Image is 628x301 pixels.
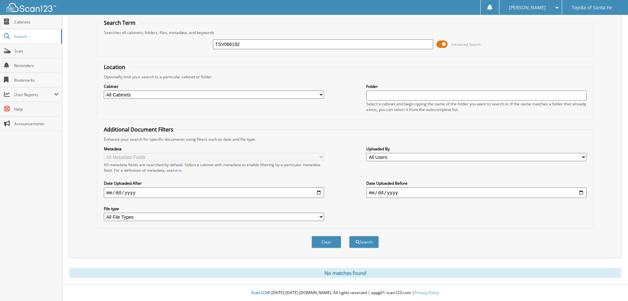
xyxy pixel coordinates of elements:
label: Date Uploaded Before [366,180,586,186]
span: Scan123 [251,290,267,295]
a: Privacy Policy [414,290,439,295]
input: start [104,187,324,198]
label: Uploaded By [366,146,586,152]
label: Metadata [104,146,324,152]
button: Clear [312,236,341,248]
span: Cabinets [14,19,59,25]
label: Date Uploaded After [104,180,324,186]
legend: Search Term [101,19,139,26]
div: No matches found [69,268,621,278]
label: Cabinet [104,84,324,89]
div: Enhance your search for specific documents using filters such as date and file type. [101,136,590,142]
span: Announcements [14,121,59,127]
legend: Location [101,63,129,71]
span: Search [14,34,58,39]
span: User Reports [14,92,54,97]
span: Toyota of Santa Fe [572,6,612,10]
span: Scan [14,48,59,54]
label: Folder [366,84,586,89]
a: here [173,168,182,173]
input: end [366,187,586,198]
button: Search [349,236,379,248]
div: Searches all cabinets, folders, files, metadata, and keywords [101,30,590,35]
label: File type [104,206,324,211]
span: Reminders [14,63,59,68]
div: Select a cabinet and begin typing the name of the folder you want to search in. If the name match... [366,101,586,112]
div: All metadata fields are searched by default. Select a cabinet with metadata to enable filtering b... [104,162,324,173]
span: Bookmarks [14,77,59,83]
img: scan123-logo-white.svg [7,3,56,12]
div: Optionally limit your search to a particular cabinet or folder [101,74,590,80]
legend: Additional Document Filters [101,126,177,133]
span: Advanced Search [451,42,481,47]
div: © [DATE]-[DATE] [DOMAIN_NAME]. All rights reserved | appg01-scan123-com | [62,285,628,301]
iframe: Chat Widget [595,269,628,301]
span: [PERSON_NAME] [509,6,546,10]
span: Help [14,106,59,112]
